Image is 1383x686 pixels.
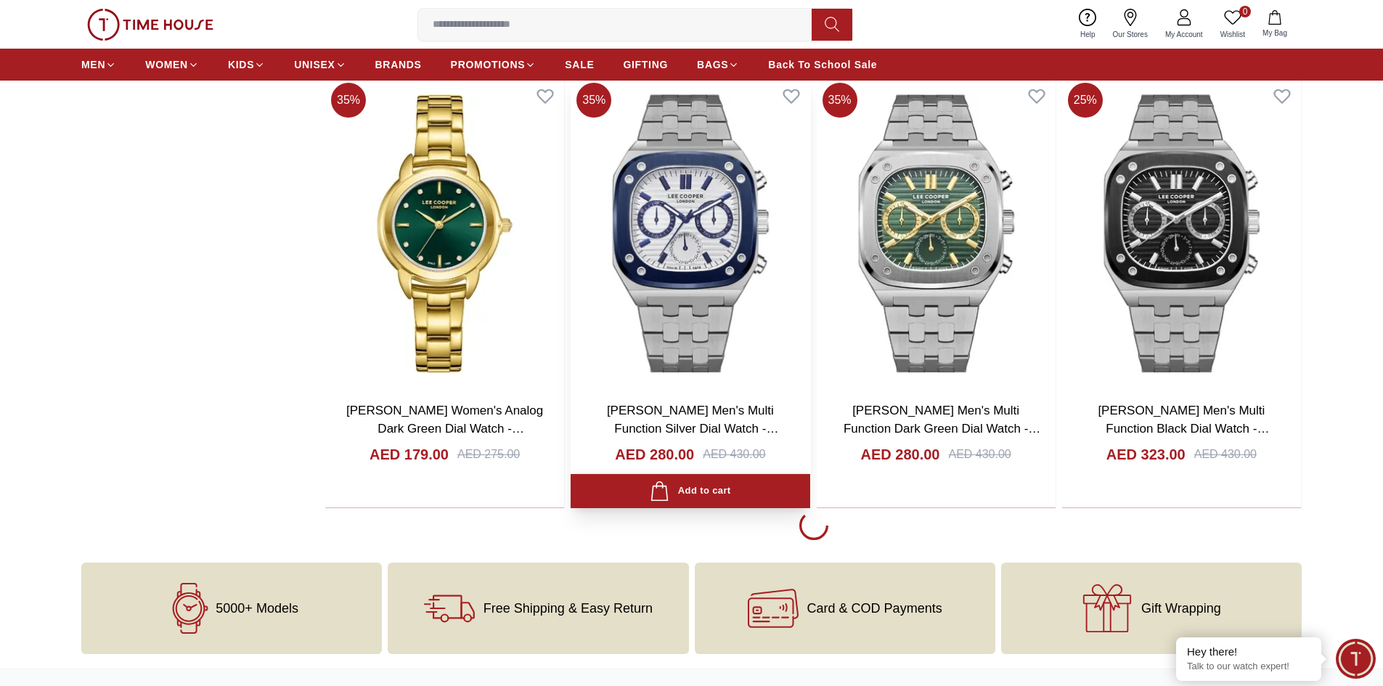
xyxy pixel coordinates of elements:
span: KIDS [228,57,254,72]
p: Talk to our watch expert! [1187,661,1310,673]
img: Lee Cooper Women's Analog Dark Green Dial Watch - LC08024.170 [325,77,564,389]
a: Help [1072,6,1104,43]
a: BAGS [697,52,739,78]
span: 25 % [1068,83,1103,118]
div: AED 275.00 [457,446,520,463]
a: Back To School Sale [768,52,877,78]
img: Lee Cooper Men's Multi Function Dark Green Dial Watch - LC08023.370 [817,77,1056,389]
span: Our Stores [1107,29,1154,40]
div: Chat Widget [1336,639,1376,679]
a: Our Stores [1104,6,1156,43]
h4: AED 179.00 [370,444,449,465]
h4: AED 280.00 [861,444,940,465]
span: My Bag [1257,28,1293,38]
span: BRANDS [375,57,422,72]
button: My Bag [1254,7,1296,41]
span: PROMOTIONS [451,57,526,72]
span: WOMEN [145,57,188,72]
div: Hey there! [1187,645,1310,659]
img: Lee Cooper Men's Multi Function Black Dial Watch - LC08023.350 [1062,77,1301,389]
span: SALE [565,57,594,72]
span: BAGS [697,57,728,72]
span: 0 [1239,6,1251,17]
a: [PERSON_NAME] Men's Multi Function Silver Dial Watch - LC08023.390 [607,404,779,454]
a: GIFTING [623,52,668,78]
a: [PERSON_NAME] Women's Analog Dark Green Dial Watch - LC08024.170 [346,404,543,454]
span: MEN [81,57,105,72]
span: 5000+ Models [216,601,298,616]
div: AED 430.00 [948,446,1011,463]
span: Help [1074,29,1101,40]
span: Back To School Sale [768,57,877,72]
span: UNISEX [294,57,335,72]
a: [PERSON_NAME] Men's Multi Function Dark Green Dial Watch - LC08023.370 [844,404,1040,454]
span: 35 % [331,83,366,118]
a: SALE [565,52,594,78]
span: Free Shipping & Easy Return [484,601,653,616]
h4: AED 280.00 [615,444,694,465]
a: 0Wishlist [1212,6,1254,43]
span: 35 % [576,83,611,118]
img: ... [87,9,213,41]
a: [PERSON_NAME] Men's Multi Function Black Dial Watch - LC08023.350 [1098,404,1269,454]
span: GIFTING [623,57,668,72]
a: WOMEN [145,52,199,78]
a: MEN [81,52,116,78]
div: AED 430.00 [703,446,765,463]
a: UNISEX [294,52,346,78]
a: BRANDS [375,52,422,78]
div: AED 430.00 [1194,446,1257,463]
span: 35 % [823,83,857,118]
span: Card & COD Payments [807,601,942,616]
span: My Account [1159,29,1209,40]
h4: AED 323.00 [1106,444,1186,465]
span: Wishlist [1215,29,1251,40]
button: Add to cart [571,474,809,508]
a: PROMOTIONS [451,52,537,78]
div: Add to cart [650,481,730,501]
img: Lee Cooper Men's Multi Function Silver Dial Watch - LC08023.390 [571,77,809,389]
a: KIDS [228,52,265,78]
span: Gift Wrapping [1141,601,1221,616]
